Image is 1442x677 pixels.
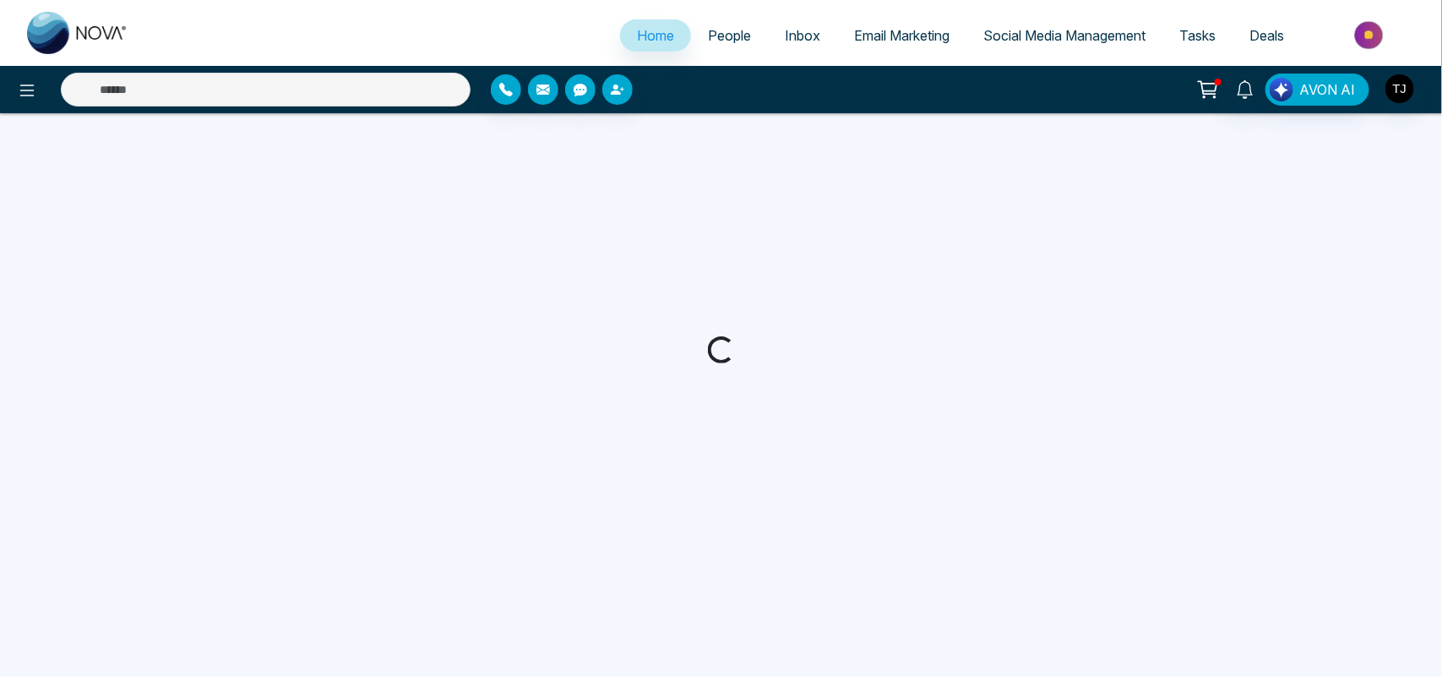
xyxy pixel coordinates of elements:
[1270,78,1293,101] img: Lead Flow
[1309,16,1432,54] img: Market-place.gif
[708,27,751,44] span: People
[1179,27,1216,44] span: Tasks
[966,19,1162,52] a: Social Media Management
[1249,27,1284,44] span: Deals
[983,27,1145,44] span: Social Media Management
[1265,74,1369,106] button: AVON AI
[768,19,837,52] a: Inbox
[785,27,820,44] span: Inbox
[1385,74,1414,103] img: User Avatar
[1233,19,1301,52] a: Deals
[837,19,966,52] a: Email Marketing
[1162,19,1233,52] a: Tasks
[27,12,128,54] img: Nova CRM Logo
[1299,79,1355,100] span: AVON AI
[691,19,768,52] a: People
[620,19,691,52] a: Home
[637,27,674,44] span: Home
[854,27,950,44] span: Email Marketing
